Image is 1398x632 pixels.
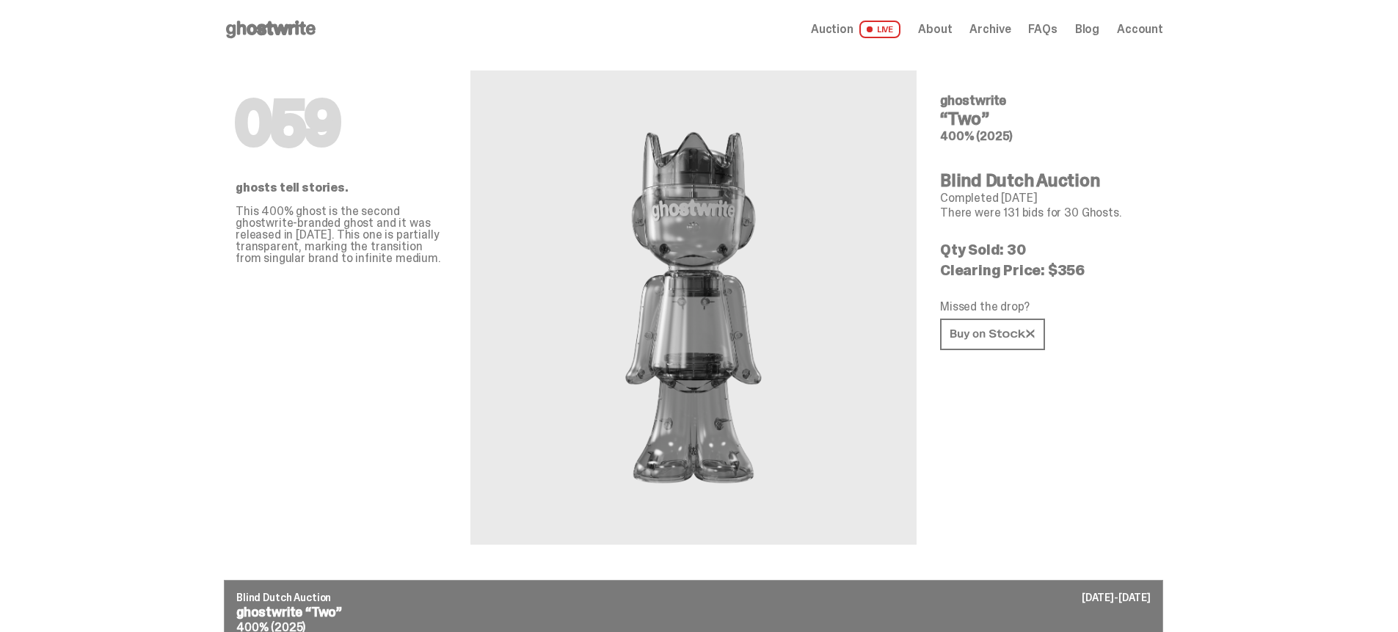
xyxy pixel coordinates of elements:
a: FAQs [1028,23,1057,35]
span: 400% (2025) [940,128,1013,144]
a: Blog [1075,23,1099,35]
h4: “Two” [940,110,1151,128]
p: Completed [DATE] [940,192,1151,204]
span: ghostwrite [940,92,1006,109]
p: Qty Sold: 30 [940,242,1151,257]
p: Clearing Price: $356 [940,263,1151,277]
span: Auction [811,23,853,35]
h4: Blind Dutch Auction [940,172,1151,189]
p: This 400% ghost is the second ghostwrite-branded ghost and it was released in [DATE]. This one is... [236,206,447,264]
p: There were 131 bids for 30 Ghosts. [940,207,1151,219]
p: ghostwrite “Two” [236,606,1151,619]
p: Blind Dutch Auction [236,592,1151,603]
a: About [918,23,952,35]
p: [DATE]-[DATE] [1082,592,1151,603]
a: Account [1117,23,1163,35]
img: ghostwrite&ldquo;Two&rdquo; [532,106,855,509]
a: Archive [969,23,1011,35]
p: ghosts tell stories. [236,182,447,194]
span: LIVE [859,21,901,38]
h1: 059 [236,94,447,153]
a: Auction LIVE [811,21,900,38]
p: Missed the drop? [940,301,1151,313]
